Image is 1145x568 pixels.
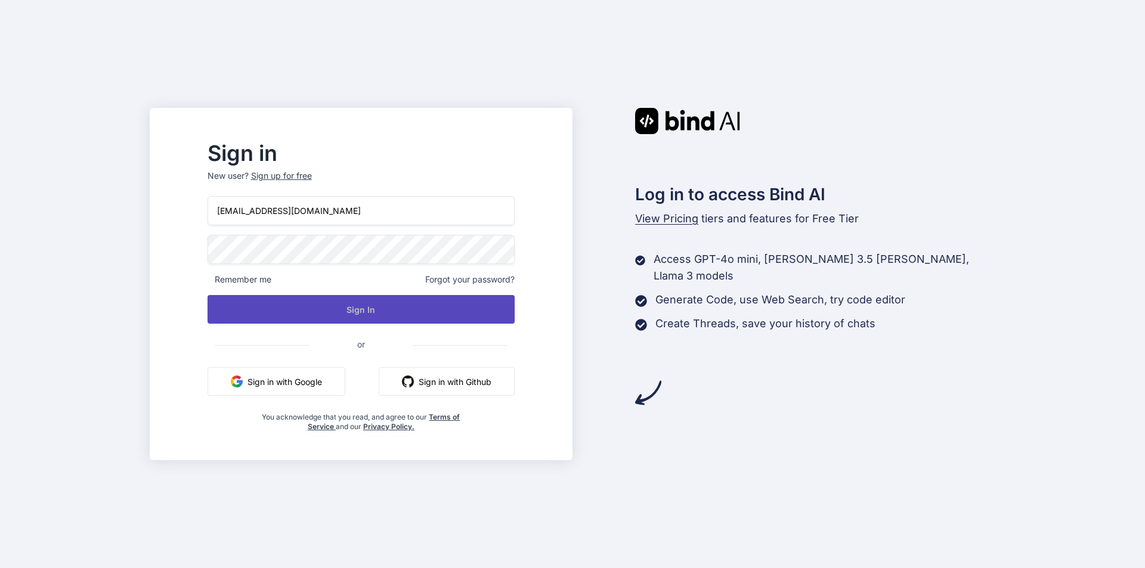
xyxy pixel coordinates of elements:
p: New user? [208,170,515,196]
span: View Pricing [635,212,698,225]
p: Generate Code, use Web Search, try code editor [655,291,905,308]
h2: Log in to access Bind AI [635,182,995,207]
p: Create Threads, save your history of chats [655,315,875,332]
div: You acknowledge that you read, and agree to our and our [259,405,464,432]
button: Sign in with Google [208,367,345,396]
span: Forgot your password? [425,274,515,285]
img: Bind AI logo [635,108,740,134]
img: google [231,375,243,387]
button: Sign In [208,295,515,324]
input: Login or Email [208,196,515,225]
div: Sign up for free [251,170,312,182]
span: Remember me [208,274,271,285]
p: tiers and features for Free Tier [635,210,995,227]
a: Privacy Policy. [363,422,414,431]
p: Access GPT-4o mini, [PERSON_NAME] 3.5 [PERSON_NAME], Llama 3 models [654,251,995,284]
a: Terms of Service [308,412,460,431]
img: github [402,375,414,387]
img: arrow [635,380,661,406]
button: Sign in with Github [379,367,515,396]
h2: Sign in [208,144,515,163]
span: or [310,330,413,359]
